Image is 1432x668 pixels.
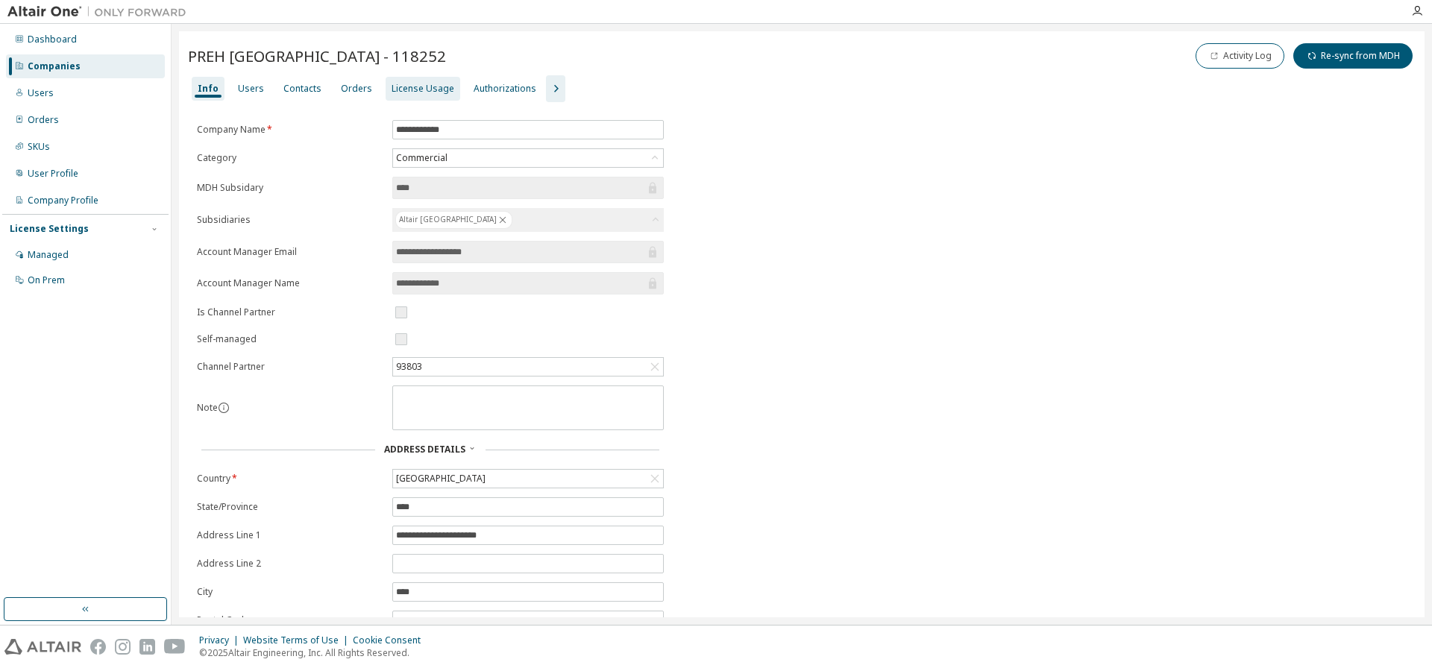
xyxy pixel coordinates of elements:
img: linkedin.svg [139,639,155,655]
label: Company Name [197,124,383,136]
img: instagram.svg [115,639,131,655]
div: Altair [GEOGRAPHIC_DATA] [392,208,664,232]
button: Activity Log [1196,43,1284,69]
label: Subsidiaries [197,214,383,226]
div: Website Terms of Use [243,634,353,646]
div: Orders [28,114,59,126]
div: License Usage [392,83,454,95]
label: Postal Code [197,614,383,626]
button: information [218,402,230,414]
div: Companies [28,60,81,72]
label: MDH Subsidary [197,182,383,194]
div: 93803 [393,358,663,376]
div: Users [28,87,54,99]
div: Cookie Consent [353,634,430,646]
div: [GEOGRAPHIC_DATA] [394,470,488,487]
div: User Profile [28,168,78,180]
img: facebook.svg [90,639,106,655]
img: altair_logo.svg [4,639,81,655]
div: Orders [341,83,372,95]
div: On Prem [28,274,65,286]
label: Account Manager Email [197,246,383,258]
label: Is Channel Partner [197,306,383,318]
div: License Settings [10,223,89,235]
div: 93803 [394,359,424,375]
div: Altair [GEOGRAPHIC_DATA] [395,211,512,229]
label: Category [197,152,383,164]
span: Address Details [384,443,465,456]
div: Dashboard [28,34,77,45]
label: City [197,586,383,598]
div: [GEOGRAPHIC_DATA] [393,470,663,488]
div: Managed [28,249,69,261]
div: Commercial [393,149,663,167]
label: Address Line 2 [197,558,383,570]
div: Privacy [199,634,243,646]
div: Users [238,83,264,95]
div: SKUs [28,141,50,153]
label: Country [197,473,383,485]
label: Address Line 1 [197,529,383,541]
div: Commercial [394,150,450,166]
label: Account Manager Name [197,277,383,289]
p: © 2025 Altair Engineering, Inc. All Rights Reserved. [199,646,430,659]
img: Altair One [7,4,194,19]
img: youtube.svg [164,639,186,655]
div: Info [198,83,219,95]
div: Authorizations [474,83,536,95]
label: Channel Partner [197,361,383,373]
label: Self-managed [197,333,383,345]
div: Contacts [283,83,321,95]
div: Company Profile [28,195,98,207]
label: State/Province [197,501,383,513]
button: Re-sync from MDH [1293,43,1413,69]
label: Note [197,401,218,414]
span: PREH [GEOGRAPHIC_DATA] - 118252 [188,45,446,66]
